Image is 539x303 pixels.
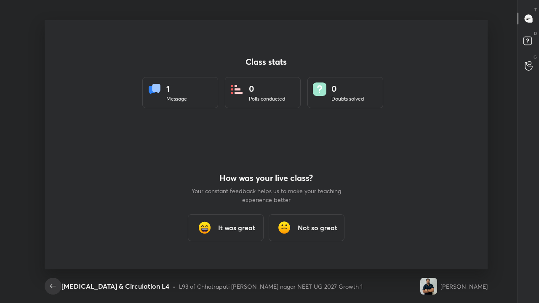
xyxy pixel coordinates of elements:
div: Message [166,95,187,103]
h4: How was your live class? [190,173,342,183]
h3: It was great [218,223,255,233]
div: Doubts solved [331,95,364,103]
img: e79474230d8842dfbc566d253cde689a.jpg [420,278,437,295]
h4: Class stats [142,57,390,67]
p: D [534,30,537,37]
p: T [534,7,537,13]
div: 0 [249,82,285,95]
img: statsMessages.856aad98.svg [148,82,161,96]
p: Your constant feedback helps us to make your teaching experience better [190,186,342,204]
h3: Not so great [298,223,337,233]
img: grinning_face_with_smiling_eyes_cmp.gif [196,219,213,236]
p: G [534,54,537,60]
div: • [173,282,176,291]
div: [MEDICAL_DATA] & Circulation L4 [61,281,169,291]
img: doubts.8a449be9.svg [313,82,326,96]
div: [PERSON_NAME] [440,282,488,291]
img: frowning_face_cmp.gif [276,219,293,236]
div: 1 [166,82,187,95]
img: statsPoll.b571884d.svg [230,82,244,96]
div: L93 of Chhatrapati [PERSON_NAME] nagar NEET UG 2027 Growth 1 [179,282,363,291]
div: Polls conducted [249,95,285,103]
div: 0 [331,82,364,95]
